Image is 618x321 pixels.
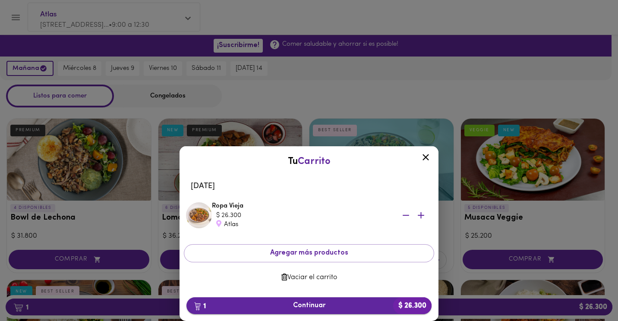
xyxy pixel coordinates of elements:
span: Continuar [193,302,425,310]
b: 1 [189,300,211,312]
b: $ 26.300 [393,297,432,314]
img: cart.png [194,302,201,311]
img: Ropa Vieja [186,202,212,228]
span: Carrito [298,157,331,167]
button: 1Continuar$ 26.300 [186,297,432,314]
span: Agregar más productos [191,249,427,257]
div: Tu [188,155,430,168]
span: Vaciar el carrito [191,274,427,282]
iframe: Messagebird Livechat Widget [568,271,609,312]
li: [DATE] [184,176,434,197]
div: Atlas [216,220,389,229]
div: Ropa Vieja [212,201,432,229]
button: Vaciar el carrito [184,269,434,286]
div: $ 26.300 [216,211,389,220]
button: Agregar más productos [184,244,434,262]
